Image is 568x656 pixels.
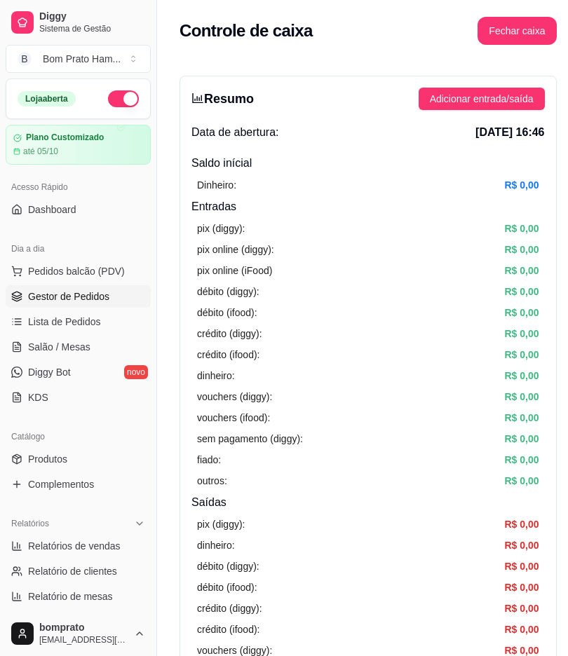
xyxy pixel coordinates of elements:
article: pix (diggy): [197,517,245,532]
span: Dashboard [28,203,76,217]
article: R$ 0,00 [504,538,539,553]
h4: Saídas [191,494,545,511]
h4: Saldo inícial [191,155,545,172]
span: B [18,52,32,66]
article: débito (diggy): [197,559,259,574]
article: R$ 0,00 [504,368,539,383]
span: [EMAIL_ADDRESS][DOMAIN_NAME] [39,634,128,645]
span: Pedidos balcão (PDV) [28,264,125,278]
span: KDS [28,390,48,404]
span: Lista de Pedidos [28,315,101,329]
article: débito (ifood): [197,580,257,595]
span: Gestor de Pedidos [28,289,109,303]
div: Loja aberta [18,91,76,107]
article: Plano Customizado [26,132,104,143]
span: Adicionar entrada/saída [430,91,534,107]
article: crédito (ifood): [197,622,259,637]
div: Catálogo [6,425,151,448]
a: DiggySistema de Gestão [6,6,151,39]
a: Gestor de Pedidos [6,285,151,308]
article: fiado: [197,452,221,467]
span: Complementos [28,477,94,491]
article: R$ 0,00 [504,326,539,341]
article: R$ 0,00 [504,431,539,446]
article: crédito (diggy): [197,601,262,616]
article: R$ 0,00 [504,601,539,616]
a: Relatório de fidelidadenovo [6,610,151,633]
article: débito (diggy): [197,284,259,299]
article: R$ 0,00 [504,473,539,488]
a: Lista de Pedidos [6,310,151,333]
span: Diggy [39,11,145,23]
a: Produtos [6,448,151,470]
article: R$ 0,00 [504,452,539,467]
article: pix (diggy): [197,221,245,236]
article: Dinheiro: [197,177,236,193]
div: Bom Prato Ham ... [43,52,121,66]
a: Relatório de clientes [6,560,151,582]
article: R$ 0,00 [504,622,539,637]
span: bar-chart [191,92,204,104]
button: Select a team [6,45,151,73]
article: vouchers (diggy): [197,389,272,404]
article: R$ 0,00 [504,517,539,532]
button: Fechar caixa [478,17,556,45]
article: crédito (diggy): [197,326,262,341]
div: Dia a dia [6,238,151,260]
button: Alterar Status [108,90,139,107]
h4: Entradas [191,198,545,215]
article: outros: [197,473,227,488]
a: Relatório de mesas [6,585,151,608]
article: R$ 0,00 [504,580,539,595]
span: Relatório de mesas [28,589,113,603]
span: Relatórios de vendas [28,539,121,553]
span: Produtos [28,452,67,466]
a: Dashboard [6,198,151,221]
a: Complementos [6,473,151,496]
article: R$ 0,00 [504,221,539,236]
span: Diggy Bot [28,365,71,379]
article: R$ 0,00 [504,242,539,257]
article: R$ 0,00 [504,389,539,404]
article: sem pagamento (diggy): [197,431,303,446]
a: Diggy Botnovo [6,361,151,383]
article: R$ 0,00 [504,284,539,299]
button: bomprato[EMAIL_ADDRESS][DOMAIN_NAME] [6,617,151,650]
article: R$ 0,00 [504,177,539,193]
article: débito (ifood): [197,305,257,320]
a: Relatórios de vendas [6,535,151,557]
article: R$ 0,00 [504,263,539,278]
span: Data de abertura: [191,124,279,141]
article: R$ 0,00 [504,305,539,320]
article: R$ 0,00 [504,559,539,574]
a: KDS [6,386,151,409]
article: dinheiro: [197,538,235,553]
a: Plano Customizadoaté 05/10 [6,125,151,165]
article: vouchers (ifood): [197,410,270,425]
span: Relatório de clientes [28,564,117,578]
article: pix online (iFood) [197,263,272,278]
article: R$ 0,00 [504,347,539,362]
h3: Resumo [191,89,254,109]
button: Adicionar entrada/saída [419,88,545,110]
article: pix online (diggy): [197,242,274,257]
article: dinheiro: [197,368,235,383]
span: Sistema de Gestão [39,23,145,34]
article: até 05/10 [23,146,58,157]
span: Relatórios [11,518,49,529]
span: Salão / Mesas [28,340,90,354]
h2: Controle de caixa [180,20,313,42]
a: Salão / Mesas [6,336,151,358]
article: crédito (ifood): [197,347,259,362]
span: bomprato [39,622,128,634]
div: Acesso Rápido [6,176,151,198]
button: Pedidos balcão (PDV) [6,260,151,282]
span: [DATE] 16:46 [475,124,544,141]
article: R$ 0,00 [504,410,539,425]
